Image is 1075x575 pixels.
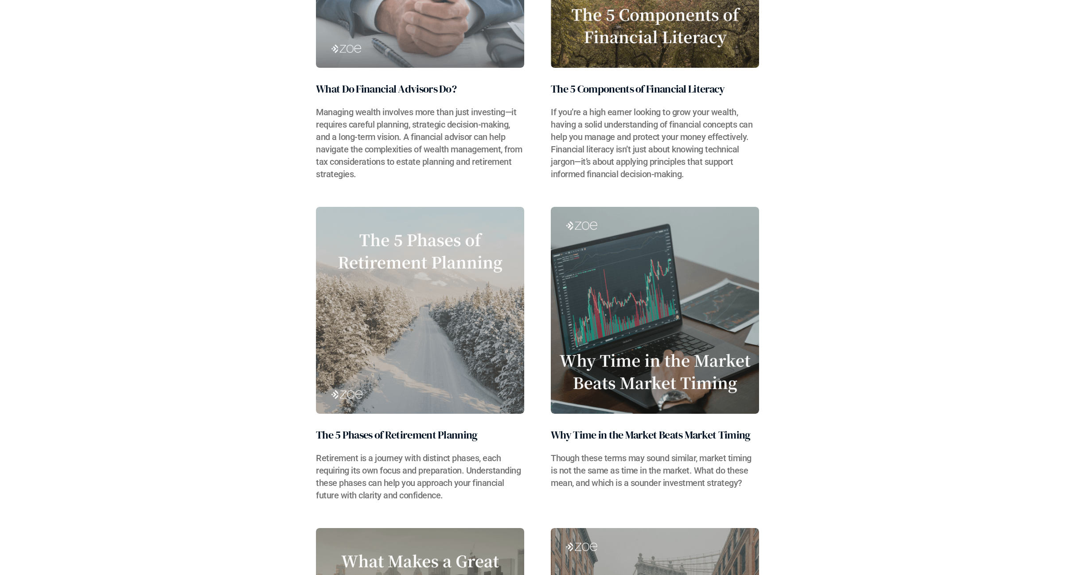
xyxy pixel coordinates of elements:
[551,81,724,97] h2: The 5 Components of Financial Literacy
[316,452,524,501] h3: Retirement is a journey with distinct phases, each requiring its own focus and preparation. Under...
[316,106,524,180] h3: Managing wealth involves more than just investing—it requires careful planning, strategic decisio...
[316,427,478,443] h2: The 5 Phases of Retirement Planning
[551,452,759,489] h3: Though these terms may sound similar, market timing is not the same as time in the market. What d...
[316,207,524,501] a: The 5 Phases of Retirement PlanningRetirement is a journey with distinct phases, each requiring i...
[551,427,759,443] h2: Why Time in the Market Beats Market Timing
[551,106,759,180] h3: If you’re a high earner looking to grow your wealth, having a solid understanding of financial co...
[551,207,759,489] a: Why Time in the Market Beats Market TimingThough these terms may sound similar, market timing is ...
[316,81,456,97] h2: What Do Financial Advisors Do?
